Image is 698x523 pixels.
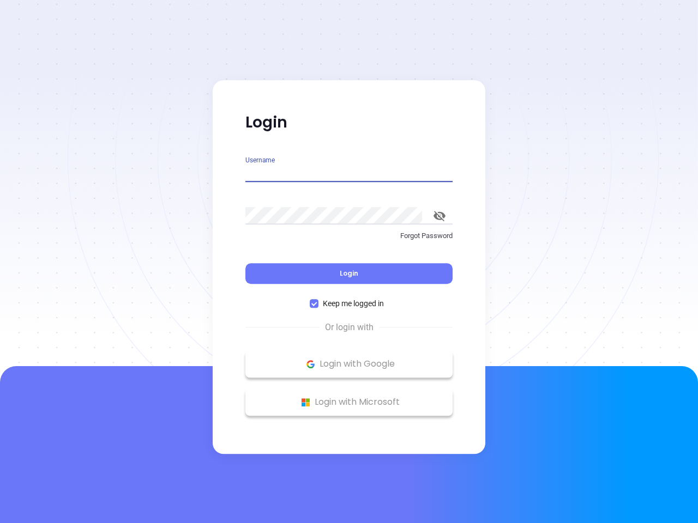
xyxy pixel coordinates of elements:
[299,396,312,409] img: Microsoft Logo
[245,157,275,163] label: Username
[245,230,453,250] a: Forgot Password
[320,321,379,334] span: Or login with
[426,203,453,229] button: toggle password visibility
[245,350,453,378] button: Google Logo Login with Google
[251,356,447,372] p: Login with Google
[318,297,388,309] span: Keep me logged in
[245,230,453,241] p: Forgot Password
[245,113,453,132] p: Login
[340,269,358,278] span: Login
[245,388,453,416] button: Microsoft Logo Login with Microsoft
[251,394,447,410] p: Login with Microsoft
[245,263,453,284] button: Login
[304,357,317,371] img: Google Logo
